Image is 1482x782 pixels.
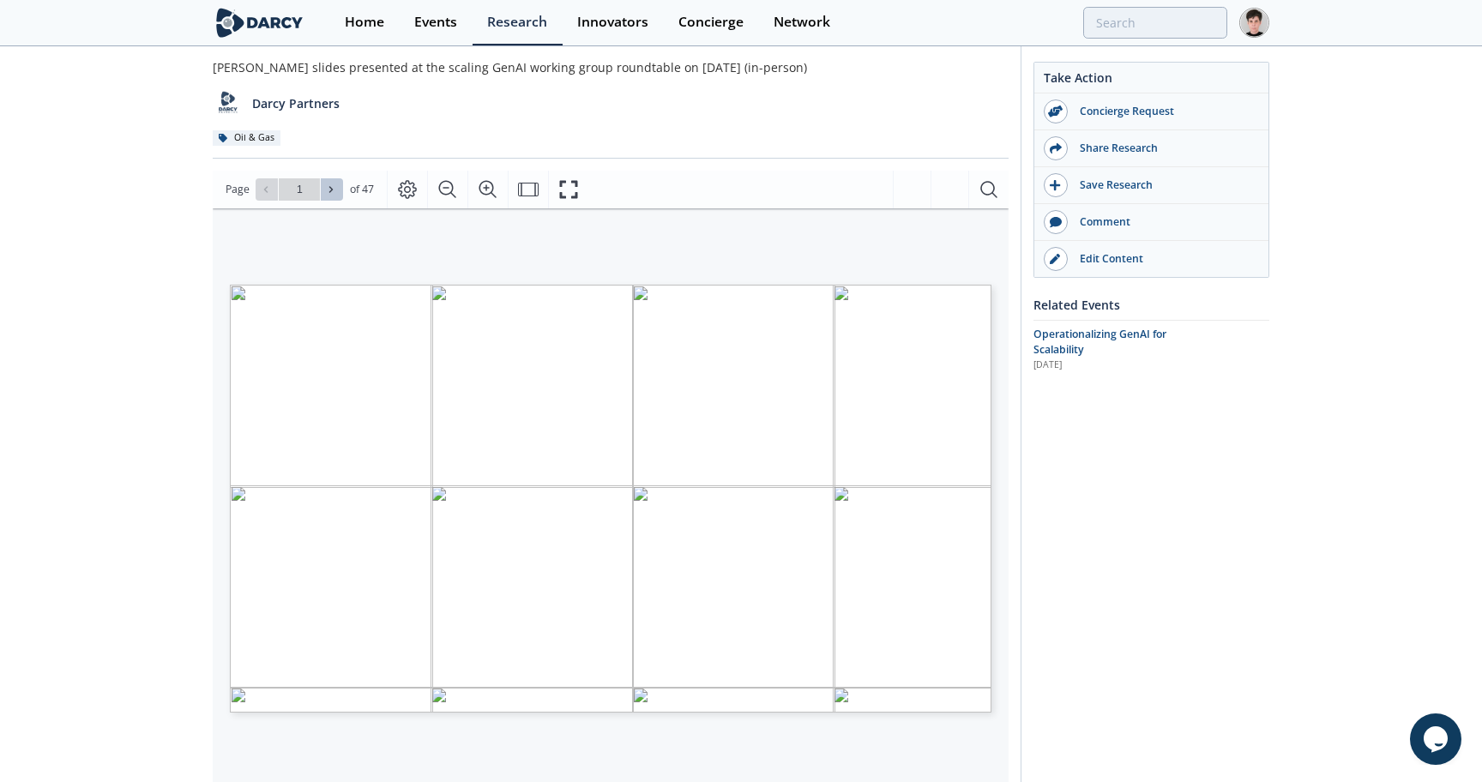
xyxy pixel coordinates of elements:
div: Home [345,15,384,29]
p: Darcy Partners [252,94,340,112]
a: Edit Content [1034,241,1268,277]
div: Share Research [1068,141,1260,156]
div: [DATE] [1033,358,1185,372]
div: Concierge [678,15,744,29]
a: Operationalizing GenAI for Scalability [DATE] [1033,327,1269,372]
div: Oil & Gas [213,130,280,146]
div: Related Events [1033,290,1269,320]
div: Network [774,15,830,29]
div: Comment [1068,214,1260,230]
div: Edit Content [1068,251,1260,267]
div: Innovators [577,15,648,29]
div: [PERSON_NAME] slides presented at the scaling GenAI working group roundtable on [DATE] (in-person) [213,58,1009,76]
div: Concierge Request [1068,104,1260,119]
div: Take Action [1034,69,1268,93]
div: Save Research [1068,177,1260,193]
input: Advanced Search [1083,7,1227,39]
div: Events [414,15,457,29]
span: Operationalizing GenAI for Scalability [1033,327,1166,357]
div: Research [487,15,547,29]
img: logo-wide.svg [213,8,306,38]
img: Profile [1239,8,1269,38]
iframe: chat widget [1410,713,1465,765]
